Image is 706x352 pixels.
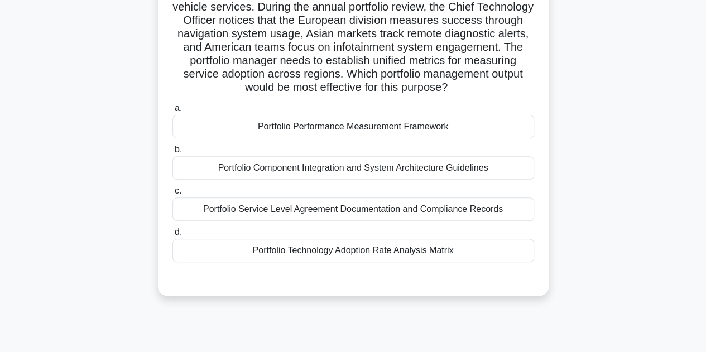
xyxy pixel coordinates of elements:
[175,144,182,154] span: b.
[172,156,534,180] div: Portfolio Component Integration and System Architecture Guidelines
[172,239,534,262] div: Portfolio Technology Adoption Rate Analysis Matrix
[172,197,534,221] div: Portfolio Service Level Agreement Documentation and Compliance Records
[175,103,182,113] span: a.
[172,115,534,138] div: Portfolio Performance Measurement Framework
[175,227,182,237] span: d.
[175,186,181,195] span: c.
